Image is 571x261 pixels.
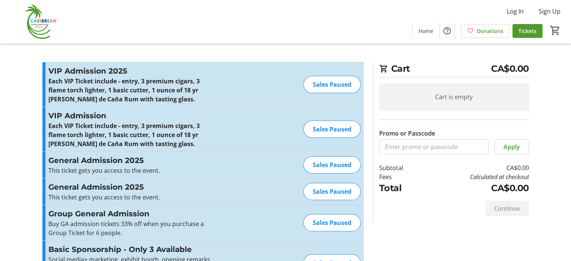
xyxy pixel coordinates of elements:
button: Sign Up [533,5,566,17]
strong: Each VIP Ticket include - entry, 3 premium cigars, 3 flame torch lighter, 1 basic cutter, 1 ounce... [48,77,200,103]
a: Home [413,24,439,38]
input: Enter promo or passcode [379,139,488,154]
strong: Each VIP Ticket include - entry, 3 premium cigars, 3 flame torch lighter, 1 basic cutter, 1 ounce... [48,122,200,148]
h3: General Admission 2025 [48,155,212,166]
button: Help [440,23,455,38]
div: Sales Paused [303,76,361,93]
span: Log In [507,7,524,16]
span: CA$0.00 [491,62,529,75]
div: Sales Paused [303,121,361,138]
h3: VIP Admission 2025 [48,65,212,77]
td: Subtotal [379,163,423,172]
td: Fees [379,172,423,181]
label: Promo or Passcode [379,129,435,138]
img: Caribbean Cigar Celebration's Logo [5,3,71,41]
td: Calculated at checkout [422,172,529,181]
div: Sales Paused [303,183,361,200]
span: Home [419,27,433,35]
span: Sign Up [539,7,560,16]
h3: Basic Sponsorship - Only 3 Available [48,244,212,255]
div: Sales Paused [303,156,361,173]
h3: General Admission 2025 [48,181,212,193]
h3: Group General Admission [48,208,212,219]
p: Buy GA admission tickets 33% off when you purchase a Group Ticket for 6 people. [48,219,212,237]
button: Log In [501,5,530,17]
h3: VIP Admission [48,110,212,121]
td: Total [379,181,423,195]
button: Apply [494,139,529,154]
h2: Cart [379,62,529,77]
span: Donations [477,27,503,35]
div: Cart is empty [379,83,529,110]
td: CA$0.00 [422,181,529,195]
div: This ticket gets you access to the event. [48,166,212,175]
a: Tickets [512,24,542,38]
td: CA$0.00 [422,163,529,172]
span: Apply [503,142,520,151]
span: Tickets [518,27,536,35]
button: Cart [548,24,562,37]
div: This ticket gets you access to the event. [48,193,212,202]
a: Donations [461,24,509,38]
div: Sales Paused [303,214,361,231]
